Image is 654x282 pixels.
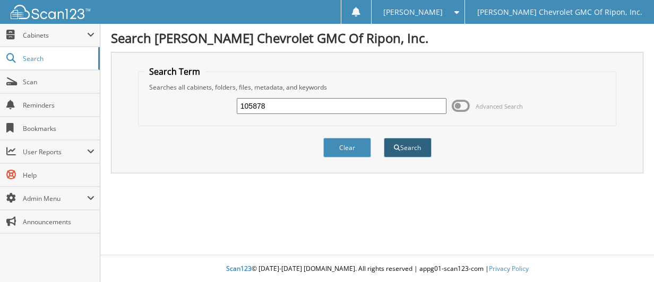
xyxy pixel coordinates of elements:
[111,29,643,47] h1: Search [PERSON_NAME] Chevrolet GMC Of Ripon, Inc.
[323,138,371,157] button: Clear
[383,9,443,15] span: [PERSON_NAME]
[23,77,94,86] span: Scan
[23,147,87,156] span: User Reports
[384,138,432,157] button: Search
[23,194,87,203] span: Admin Menu
[23,124,94,133] span: Bookmarks
[23,54,93,63] span: Search
[601,231,654,282] iframe: Chat Widget
[23,31,87,40] span: Cabinets
[477,9,642,15] span: [PERSON_NAME] Chevrolet GMC Of Ripon, Inc.
[23,171,94,180] span: Help
[144,66,205,77] legend: Search Term
[226,264,252,273] span: Scan123
[100,256,654,282] div: © [DATE]-[DATE] [DOMAIN_NAME]. All rights reserved | appg01-scan123-com |
[11,5,90,19] img: scan123-logo-white.svg
[489,264,529,273] a: Privacy Policy
[23,101,94,110] span: Reminders
[144,83,610,92] div: Searches all cabinets, folders, files, metadata, and keywords
[476,102,523,110] span: Advanced Search
[23,217,94,226] span: Announcements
